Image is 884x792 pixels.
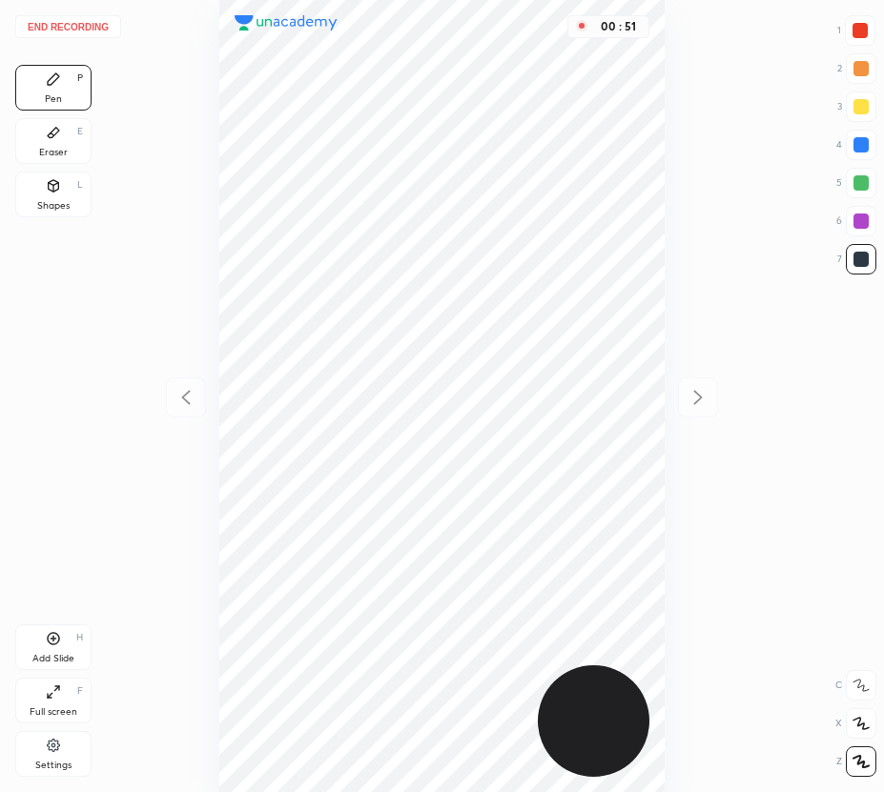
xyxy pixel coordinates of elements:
[836,130,876,160] div: 4
[76,633,83,642] div: H
[37,201,70,211] div: Shapes
[30,707,77,717] div: Full screen
[77,73,83,83] div: P
[835,708,876,739] div: X
[77,127,83,136] div: E
[836,168,876,198] div: 5
[837,244,876,274] div: 7
[77,180,83,190] div: L
[77,686,83,696] div: F
[39,148,68,157] div: Eraser
[837,91,876,122] div: 3
[235,15,338,30] img: logo.38c385cc.svg
[35,761,72,770] div: Settings
[595,20,641,33] div: 00 : 51
[15,15,121,38] button: End recording
[45,94,62,104] div: Pen
[837,53,876,84] div: 2
[836,206,876,236] div: 6
[32,654,74,663] div: Add Slide
[836,746,876,777] div: Z
[835,670,876,701] div: C
[837,15,875,46] div: 1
